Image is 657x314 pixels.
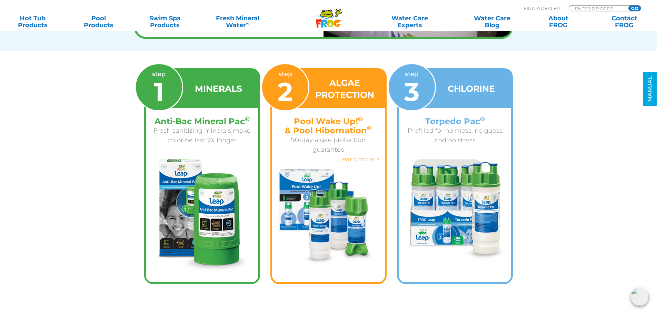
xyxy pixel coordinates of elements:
[631,288,649,306] img: openIcon
[313,77,376,101] h3: ALGAE PROTECTION
[643,72,657,106] a: MANUAL
[524,5,560,11] p: Find A Dealer
[480,115,485,123] sup: ®
[205,15,270,29] a: Fresh MineralWater∞
[152,69,166,105] p: step
[401,159,509,261] img: frog-leap-step-3
[599,15,650,29] a: ContactFROG
[338,155,380,163] a: Learn more >
[448,83,495,95] h3: CHLORINE
[151,126,253,145] p: Fresh sanitizing minerals make chlorine last 2X longer
[7,15,58,29] a: Hot TubProducts
[246,20,249,26] sup: ∞
[278,76,293,108] span: 2
[73,15,125,29] a: PoolProducts
[278,69,293,105] p: step
[195,83,242,95] h3: MINERALS
[245,115,250,123] sup: ®
[404,69,419,105] p: step
[404,76,419,108] span: 3
[156,159,249,274] img: frog-leap-step-1
[277,135,380,154] p: 90-day algae protection guarantee
[466,15,518,29] a: Water CareBlog
[367,124,372,132] sup: ®
[404,117,506,126] h4: Torpedo Pac
[154,76,164,108] span: 1
[272,169,385,264] img: frog-leap-step-2
[368,15,451,29] a: Water CareExperts
[139,15,191,29] a: Swim SpaProducts
[151,117,253,126] h4: Anti-Bac Mineral Pac
[277,117,380,135] h4: Pool Wake Up! & Pool Hibernation
[532,15,584,29] a: AboutFROG
[358,115,363,123] sup: ®
[404,126,506,145] p: Prefilled for no mess, no guess and no stress
[628,6,641,11] input: GO
[574,6,621,11] input: Zip Code Form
